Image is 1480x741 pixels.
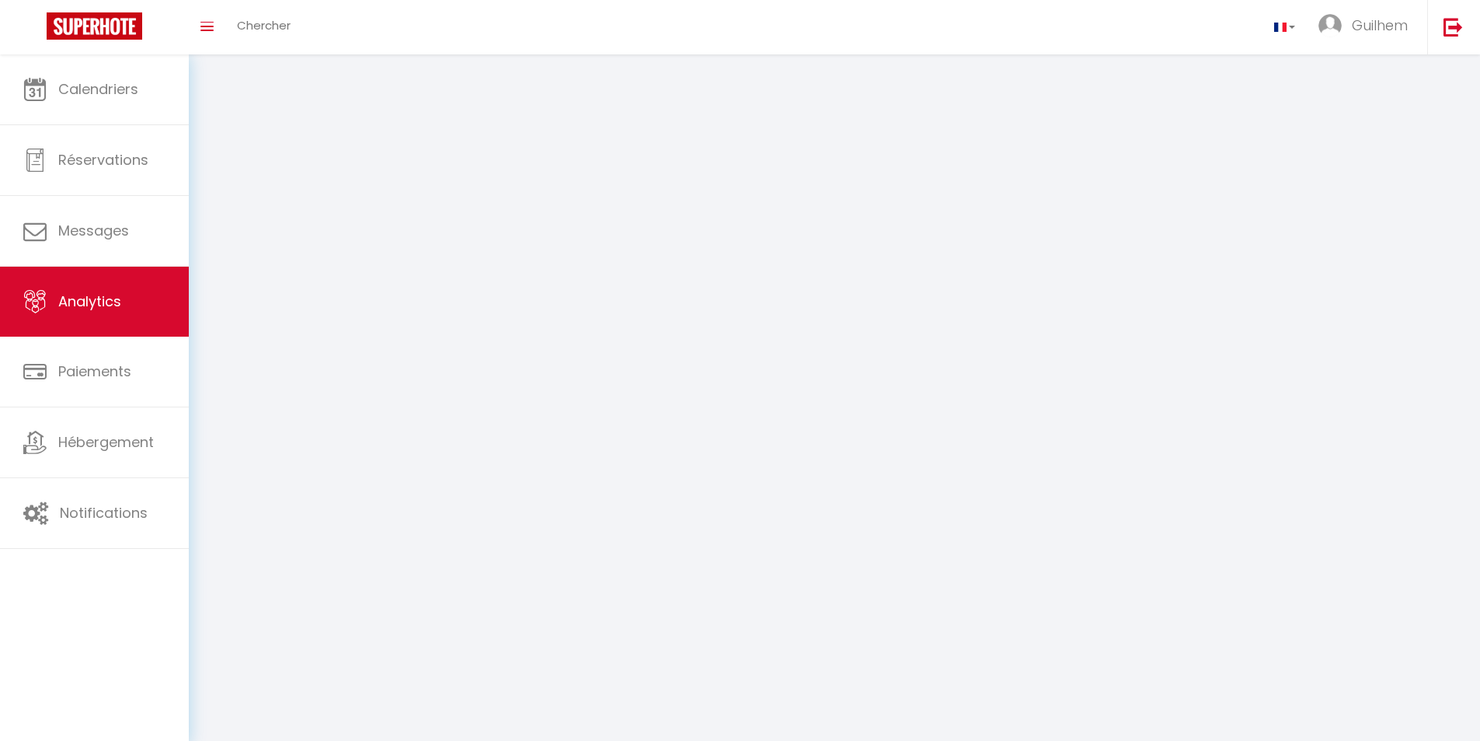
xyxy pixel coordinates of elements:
img: logout [1443,17,1463,37]
span: Messages [58,221,129,240]
span: Hébergement [58,432,154,452]
span: Calendriers [58,79,138,99]
img: ... [1318,14,1342,37]
span: Réservations [58,150,148,170]
span: Analytics [58,292,121,311]
span: Guilhem [1352,16,1408,35]
span: Paiements [58,362,131,381]
span: Notifications [60,503,148,523]
img: Super Booking [47,12,142,40]
span: Chercher [237,17,291,33]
